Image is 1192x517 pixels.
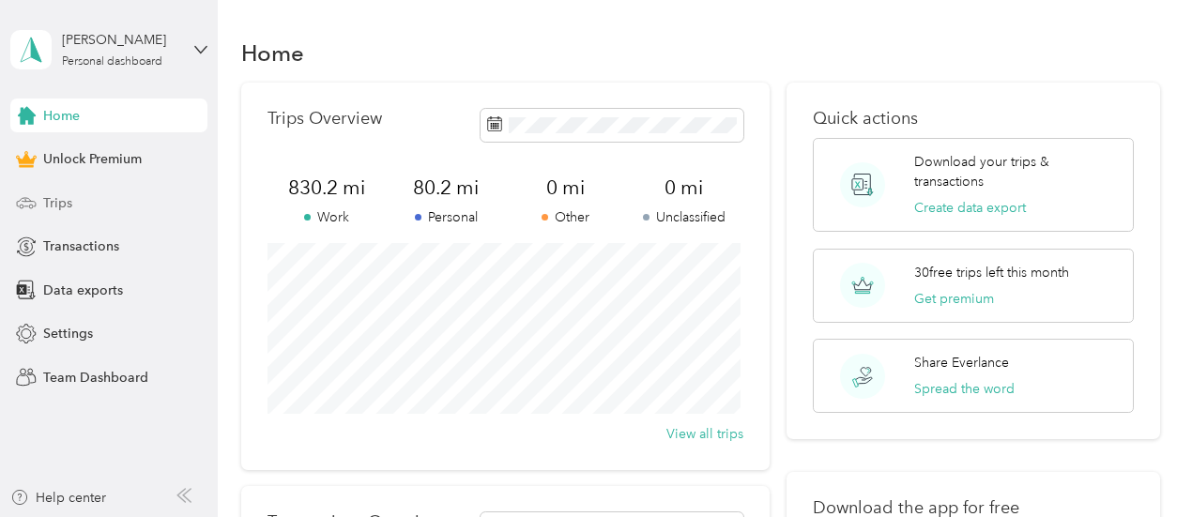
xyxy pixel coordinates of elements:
[1087,412,1192,517] iframe: Everlance-gr Chat Button Frame
[914,263,1069,282] p: 30 free trips left this month
[666,424,743,444] button: View all trips
[914,198,1026,218] button: Create data export
[267,109,382,129] p: Trips Overview
[267,207,387,227] p: Work
[241,43,304,63] h1: Home
[914,353,1009,373] p: Share Everlance
[506,207,625,227] p: Other
[43,368,148,388] span: Team Dashboard
[914,152,1119,191] p: Download your trips & transactions
[43,193,72,213] span: Trips
[43,106,80,126] span: Home
[43,149,142,169] span: Unlock Premium
[387,175,506,201] span: 80.2 mi
[387,207,506,227] p: Personal
[506,175,625,201] span: 0 mi
[624,175,743,201] span: 0 mi
[267,175,387,201] span: 830.2 mi
[624,207,743,227] p: Unclassified
[914,379,1015,399] button: Spread the word
[43,236,119,256] span: Transactions
[62,30,179,50] div: [PERSON_NAME]
[813,109,1134,129] p: Quick actions
[43,281,123,300] span: Data exports
[914,289,994,309] button: Get premium
[62,56,162,68] div: Personal dashboard
[43,324,93,343] span: Settings
[10,488,106,508] button: Help center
